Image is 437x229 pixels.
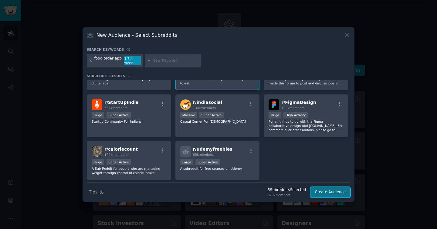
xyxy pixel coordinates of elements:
div: Super Active [199,112,224,118]
div: Super Active [107,112,131,118]
span: Tips [89,189,97,195]
span: 364k members [104,106,127,110]
p: Startup Community For Indians [92,119,166,124]
span: r/ indiasocial [193,100,222,105]
div: Huge [269,112,281,118]
span: r/ caloriecount [104,147,138,152]
img: caloriecount [92,146,102,157]
div: Huge [92,159,104,165]
p: Casual Corner For [DEMOGRAPHIC_DATA] [180,119,255,124]
p: For all things to do with the Figma collaborative design tool [DOMAIN_NAME]. For commercial or ot... [269,119,343,132]
img: FigmaDesign [269,99,279,110]
span: Subreddit Results [87,74,125,78]
button: Tips [87,187,106,197]
span: 122k members [281,106,304,110]
button: Create Audience [310,187,351,197]
div: High Activity [283,112,308,118]
div: Huge [92,112,104,118]
div: Super Active [107,159,131,165]
h3: Search keywords [87,47,124,52]
span: r/ FigmaDesign [281,100,316,105]
span: 1.6M members [193,106,216,110]
span: 60k members [193,153,214,156]
div: 1.7 / week [124,56,141,66]
div: 5 Subreddit s Selected [268,187,306,193]
h3: New Audience - Select Subreddits [97,32,177,38]
span: r/ StartUpIndia [104,100,139,105]
span: 20 [127,74,132,78]
img: StartUpIndia [92,99,102,110]
div: Large [180,159,194,165]
input: New Keyword [153,58,199,63]
img: indiasocial [180,99,191,110]
p: A Sub-Reddit for people who are managing weight through control of calorie intake. [92,166,166,175]
div: food order app [94,56,122,66]
div: Super Active [195,159,220,165]
span: r/ udemyfreebies [193,147,232,152]
div: 820k Members [268,193,306,197]
div: Massive [180,112,197,118]
span: 144k members [104,153,127,156]
p: A subreddit for free courses on Udemy. [180,166,255,171]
